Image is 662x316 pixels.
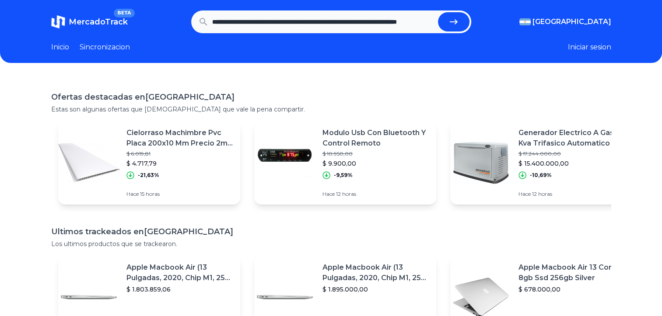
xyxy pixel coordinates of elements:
[518,159,625,168] p: $ 15.400.000,00
[322,150,429,157] p: $ 10.950,00
[450,121,632,205] a: Featured imageGenerador Electrico A Gas 17 Kva Trifasico Automatico$ 17.244.000,00$ 15.400.000,00...
[126,191,233,198] p: Hace 15 horas
[530,172,552,179] p: -10,69%
[322,128,429,149] p: Modulo Usb Con Bluetooth Y Control Remoto
[69,17,128,27] span: MercadoTrack
[518,128,625,149] p: Generador Electrico A Gas 17 Kva Trifasico Automatico
[126,150,233,157] p: $ 6.019,81
[450,132,511,193] img: Featured image
[58,121,240,205] a: Featured imageCielorraso Machimbre Pvc Placa 200x10 Mm Precio 2mt Lineal$ 6.019,81$ 4.717,79-21,6...
[322,159,429,168] p: $ 9.900,00
[254,121,436,205] a: Featured imageModulo Usb Con Bluetooth Y Control Remoto$ 10.950,00$ 9.900,00-9,59%Hace 12 horas
[126,262,233,283] p: Apple Macbook Air (13 Pulgadas, 2020, Chip M1, 256 Gb De Ssd, 8 Gb De Ram) - Plata
[126,128,233,149] p: Cielorraso Machimbre Pvc Placa 200x10 Mm Precio 2mt Lineal
[138,172,159,179] p: -21,63%
[51,42,69,52] a: Inicio
[518,285,625,294] p: $ 678.000,00
[58,132,119,193] img: Featured image
[519,17,611,27] button: [GEOGRAPHIC_DATA]
[519,18,531,25] img: Argentina
[518,191,625,198] p: Hace 12 horas
[80,42,130,52] a: Sincronizacion
[568,42,611,52] button: Iniciar sesion
[114,9,134,17] span: BETA
[322,262,429,283] p: Apple Macbook Air (13 Pulgadas, 2020, Chip M1, 256 Gb De Ssd, 8 Gb De Ram) - Plata
[51,240,611,248] p: Los ultimos productos que se trackearon.
[51,105,611,114] p: Estas son algunas ofertas que [DEMOGRAPHIC_DATA] que vale la pena compartir.
[51,15,65,29] img: MercadoTrack
[532,17,611,27] span: [GEOGRAPHIC_DATA]
[126,159,233,168] p: $ 4.717,79
[51,91,611,103] h1: Ofertas destacadas en [GEOGRAPHIC_DATA]
[51,226,611,238] h1: Ultimos trackeados en [GEOGRAPHIC_DATA]
[322,285,429,294] p: $ 1.895.000,00
[334,172,353,179] p: -9,59%
[322,191,429,198] p: Hace 12 horas
[518,262,625,283] p: Apple Macbook Air 13 Core I5 8gb Ssd 256gb Silver
[51,15,128,29] a: MercadoTrackBETA
[126,285,233,294] p: $ 1.803.859,06
[254,132,315,193] img: Featured image
[518,150,625,157] p: $ 17.244.000,00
